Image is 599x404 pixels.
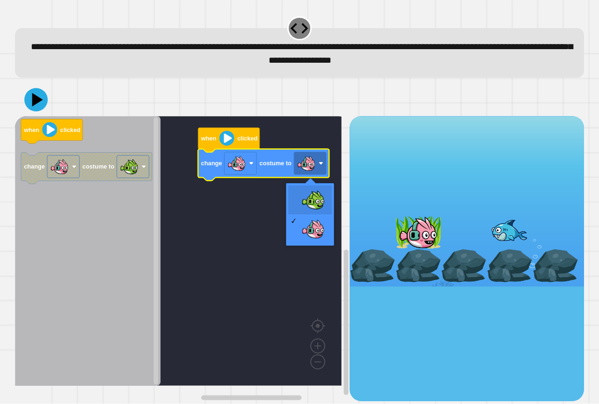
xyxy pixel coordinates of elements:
[15,116,350,401] div: Blockly Workspace
[24,163,45,170] text: change
[301,188,325,212] img: GreenFish
[260,160,292,167] text: costume to
[301,217,325,241] img: PinkFish
[60,126,80,133] text: clicked
[201,160,222,167] text: change
[82,163,114,170] text: costume to
[201,135,217,142] text: when
[237,135,257,142] text: clicked
[23,126,39,133] text: when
